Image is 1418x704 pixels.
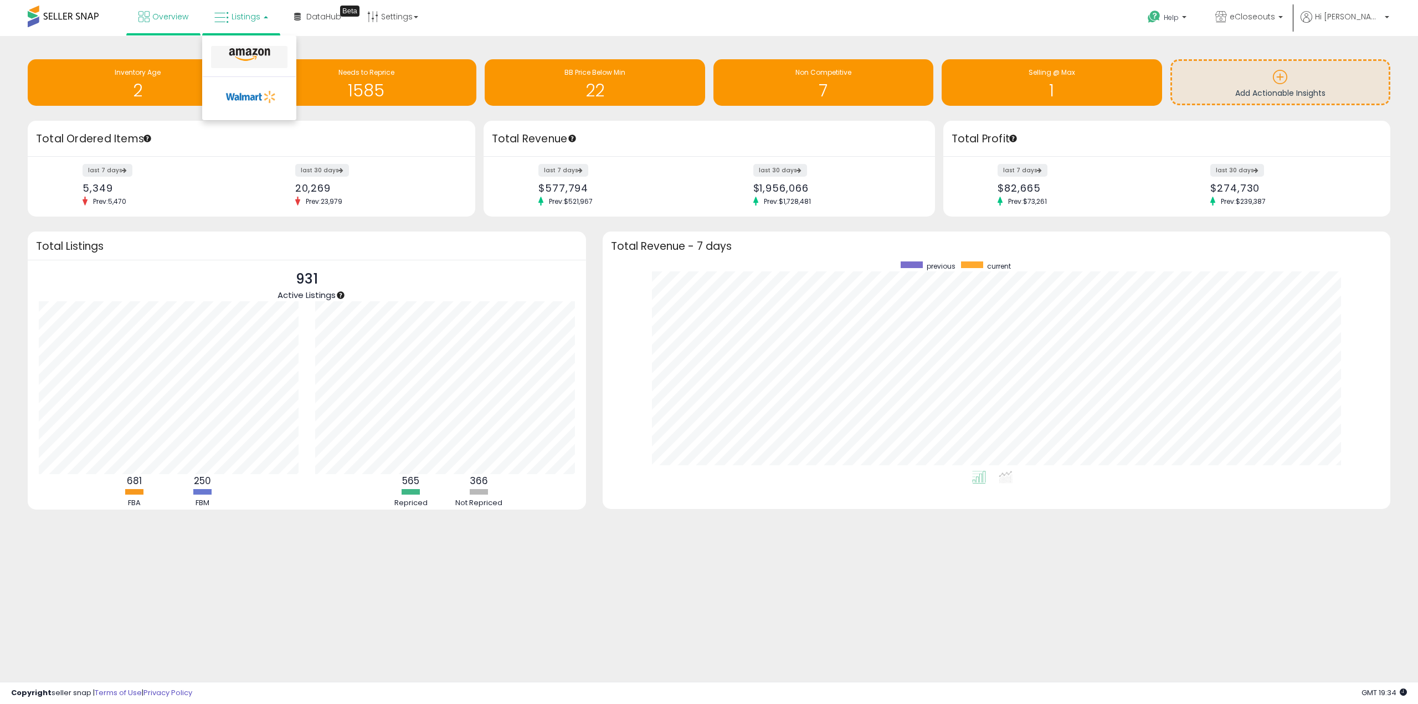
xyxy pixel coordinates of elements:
span: Prev: 5,470 [88,197,132,206]
label: last 30 days [1210,164,1264,177]
div: FBM [169,498,236,508]
div: 20,269 [295,182,456,194]
h1: 7 [719,81,928,100]
a: Non Competitive 7 [713,59,934,106]
span: previous [927,261,955,271]
label: last 30 days [753,164,807,177]
span: Prev: 23,979 [300,197,348,206]
div: 5,349 [83,182,243,194]
span: Overview [152,11,188,22]
div: $82,665 [998,182,1158,194]
h3: Total Revenue - 7 days [611,242,1383,250]
div: FBA [101,498,168,508]
span: current [987,261,1011,271]
span: Prev: $73,261 [1003,197,1052,206]
b: 250 [194,474,211,487]
span: Needs to Reprice [338,68,394,77]
span: Hi [PERSON_NAME] [1315,11,1381,22]
a: Selling @ Max 1 [942,59,1162,106]
div: $577,794 [538,182,701,194]
label: last 30 days [295,164,349,177]
a: Hi [PERSON_NAME] [1301,11,1389,36]
a: Add Actionable Insights [1172,61,1389,104]
span: BB Price Below Min [564,68,625,77]
h3: Total Ordered Items [36,131,467,147]
span: Prev: $239,387 [1215,197,1271,206]
a: BB Price Below Min 22 [485,59,705,106]
a: Inventory Age 2 [28,59,248,106]
span: Selling @ Max [1029,68,1075,77]
span: eCloseouts [1230,11,1275,22]
h1: 2 [33,81,243,100]
span: Prev: $1,728,481 [758,197,816,206]
div: Tooltip anchor [567,133,577,143]
div: Tooltip anchor [336,290,346,300]
h3: Total Revenue [492,131,927,147]
label: last 7 days [998,164,1047,177]
label: last 7 days [538,164,588,177]
b: 565 [402,474,419,487]
span: Prev: $521,967 [543,197,598,206]
h1: 1 [947,81,1157,100]
span: DataHub [306,11,341,22]
div: Tooltip anchor [1008,133,1018,143]
p: 931 [278,269,336,290]
a: Needs to Reprice 1585 [256,59,477,106]
span: Active Listings [278,289,336,301]
div: Not Repriced [446,498,512,508]
div: $274,730 [1210,182,1371,194]
i: Get Help [1147,10,1161,24]
h1: 1585 [262,81,471,100]
div: Tooltip anchor [340,6,359,17]
h3: Total Profit [952,131,1383,147]
span: Listings [232,11,260,22]
b: 681 [127,474,142,487]
a: Help [1139,2,1198,36]
span: Non Competitive [795,68,851,77]
div: Repriced [378,498,444,508]
b: 366 [470,474,488,487]
div: Tooltip anchor [142,133,152,143]
h3: Total Listings [36,242,578,250]
span: Add Actionable Insights [1235,88,1325,99]
h1: 22 [490,81,700,100]
span: Inventory Age [115,68,161,77]
div: $1,956,066 [753,182,916,194]
label: last 7 days [83,164,132,177]
span: Help [1164,13,1179,22]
